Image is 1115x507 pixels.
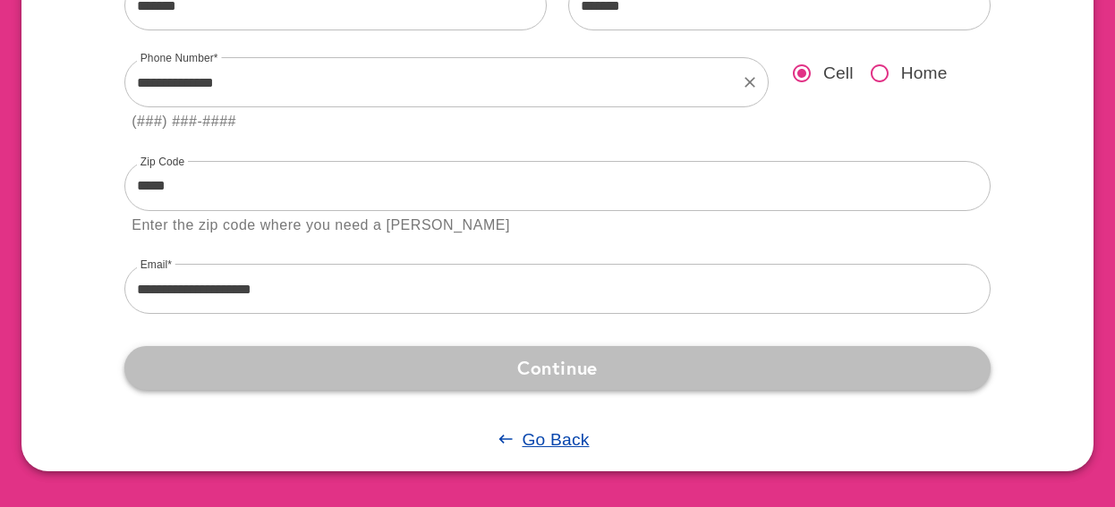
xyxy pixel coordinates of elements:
[132,214,510,238] div: Enter the zip code where you need a [PERSON_NAME]
[901,61,948,87] span: Home
[823,61,854,87] span: Cell
[132,110,236,134] div: (###) ###-####
[124,346,991,389] button: Continue
[522,430,589,449] u: Go Back
[139,351,976,384] span: Continue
